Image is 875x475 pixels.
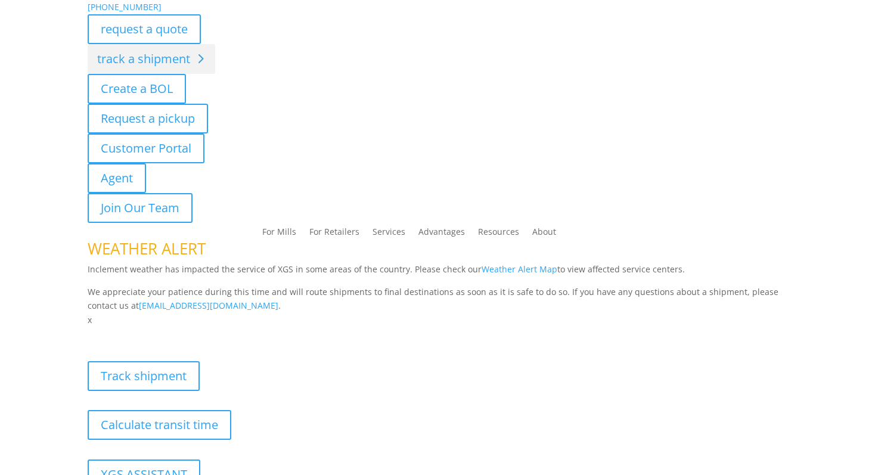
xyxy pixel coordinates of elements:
a: [PHONE_NUMBER] [88,1,162,13]
a: For Mills [262,228,296,241]
a: For Retailers [309,228,359,241]
a: Agent [88,163,146,193]
a: Services [373,228,405,241]
a: Request a pickup [88,104,208,134]
a: Join Our Team [88,193,193,223]
a: [EMAIL_ADDRESS][DOMAIN_NAME] [139,300,278,311]
b: Visibility, transparency, and control for your entire supply chain. [88,329,353,340]
p: x [88,313,787,327]
p: Inclement weather has impacted the service of XGS in some areas of the country. Please check our ... [88,262,787,285]
a: request a quote [88,14,201,44]
a: About [532,228,556,241]
span: WEATHER ALERT [88,238,206,259]
a: track a shipment [88,44,215,74]
a: Weather Alert Map [482,263,557,275]
a: Create a BOL [88,74,186,104]
p: We appreciate your patience during this time and will route shipments to final destinations as so... [88,285,787,313]
a: Resources [478,228,519,241]
a: Advantages [418,228,465,241]
a: Calculate transit time [88,410,231,440]
a: Track shipment [88,361,200,391]
a: Customer Portal [88,134,204,163]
